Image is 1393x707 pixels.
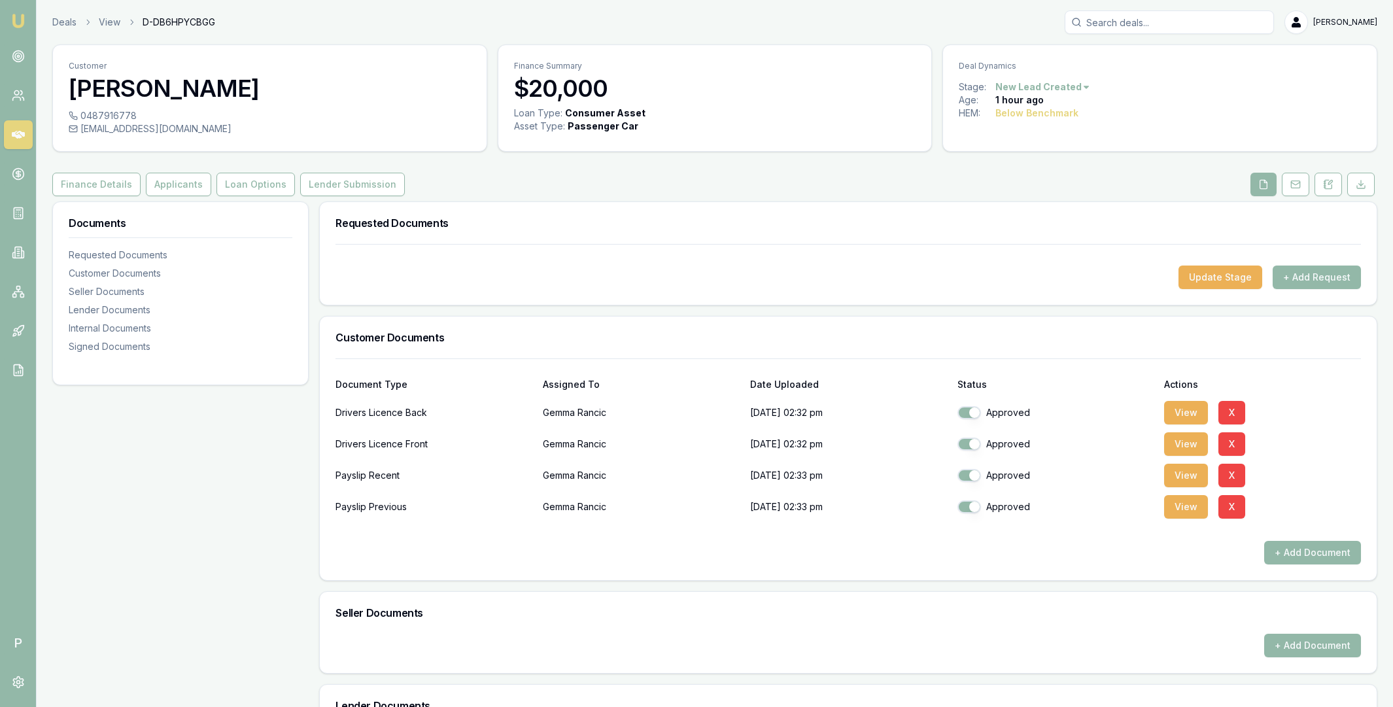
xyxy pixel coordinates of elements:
button: X [1218,464,1245,487]
p: [DATE] 02:32 pm [750,431,947,457]
button: New Lead Created [995,80,1091,94]
button: + Add Document [1264,634,1361,657]
button: View [1164,495,1208,519]
span: [PERSON_NAME] [1313,17,1377,27]
div: Date Uploaded [750,380,947,389]
button: View [1164,432,1208,456]
button: + Add Document [1264,541,1361,564]
h3: Documents [69,218,292,228]
a: Deals [52,16,77,29]
div: Customer Documents [69,267,292,280]
a: Lender Submission [298,173,407,196]
button: View [1164,401,1208,424]
nav: breadcrumb [52,16,215,29]
div: Approved [957,438,1154,451]
button: Update Stage [1178,266,1262,289]
p: Gemma Rancic [543,494,740,520]
a: Applicants [143,173,214,196]
div: Age: [959,94,995,107]
a: Loan Options [214,173,298,196]
p: Deal Dynamics [959,61,1361,71]
div: Approved [957,469,1154,482]
p: Finance Summary [514,61,916,71]
div: Passenger Car [568,120,638,133]
p: Gemma Rancic [543,431,740,457]
div: Approved [957,406,1154,419]
div: Loan Type: [514,107,562,120]
div: Asset Type : [514,120,565,133]
h3: [PERSON_NAME] [69,75,471,101]
div: Document Type [335,380,532,389]
div: Requested Documents [69,249,292,262]
button: Applicants [146,173,211,196]
div: HEM: [959,107,995,120]
img: emu-icon-u.png [10,13,26,29]
a: Finance Details [52,173,143,196]
p: Gemma Rancic [543,462,740,489]
p: [DATE] 02:33 pm [750,494,947,520]
p: [DATE] 02:32 pm [750,400,947,426]
span: D-DB6HPYCBGG [143,16,215,29]
h3: Requested Documents [335,218,1361,228]
div: Payslip Previous [335,494,532,520]
input: Search deals [1065,10,1274,34]
div: 0487916778 [69,109,471,122]
h3: $20,000 [514,75,916,101]
div: Seller Documents [69,285,292,298]
button: + Add Request [1273,266,1361,289]
div: Drivers Licence Front [335,431,532,457]
button: Finance Details [52,173,141,196]
div: Signed Documents [69,340,292,353]
p: Customer [69,61,471,71]
h3: Seller Documents [335,608,1361,618]
div: Below Benchmark [995,107,1078,120]
div: Stage: [959,80,995,94]
button: View [1164,464,1208,487]
div: Internal Documents [69,322,292,335]
p: Gemma Rancic [543,400,740,426]
span: P [4,629,33,657]
div: Lender Documents [69,303,292,317]
div: Drivers Licence Back [335,400,532,426]
button: X [1218,432,1245,456]
div: Payslip Recent [335,462,532,489]
div: Assigned To [543,380,740,389]
div: Actions [1164,380,1361,389]
div: 1 hour ago [995,94,1044,107]
div: [EMAIL_ADDRESS][DOMAIN_NAME] [69,122,471,135]
div: Consumer Asset [565,107,645,120]
div: Status [957,380,1154,389]
h3: Customer Documents [335,332,1361,343]
button: Loan Options [216,173,295,196]
div: Approved [957,500,1154,513]
button: Lender Submission [300,173,405,196]
button: X [1218,495,1245,519]
button: X [1218,401,1245,424]
a: View [99,16,120,29]
p: [DATE] 02:33 pm [750,462,947,489]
